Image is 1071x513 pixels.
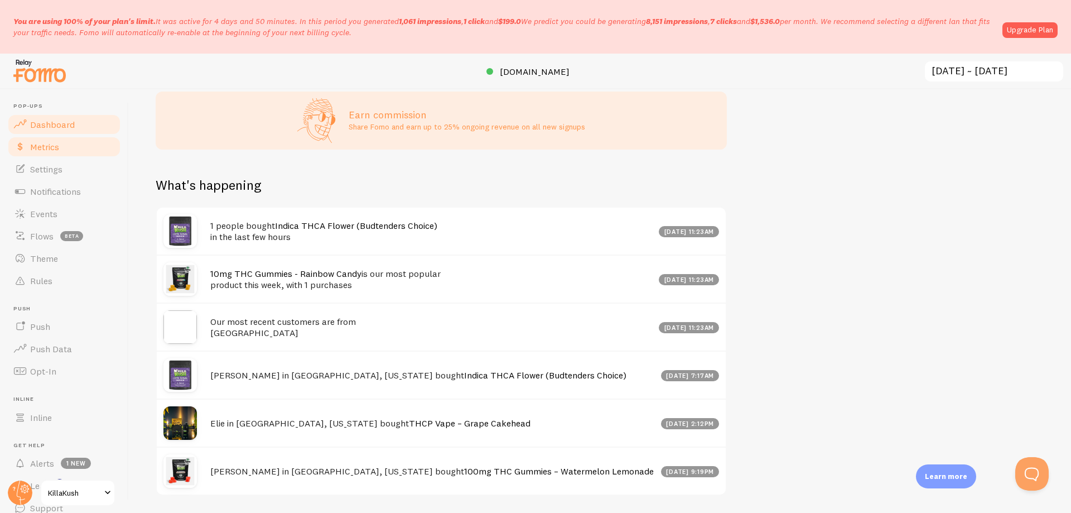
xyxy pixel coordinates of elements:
h4: [PERSON_NAME] in [GEOGRAPHIC_DATA], [US_STATE] bought [210,466,654,477]
span: Theme [30,253,58,264]
span: Settings [30,164,62,175]
span: KillaKush [48,486,101,500]
b: 1,061 impressions [399,16,461,26]
div: [DATE] 11:23am [659,226,719,237]
span: Flows [30,231,54,242]
h3: Earn commission [349,108,585,121]
span: Notifications [30,186,81,197]
div: [DATE] 9:19pm [661,466,720,477]
h4: Our most recent customers are from [GEOGRAPHIC_DATA] [210,316,652,339]
span: Learn [30,480,53,491]
p: It was active for 4 days and 50 minutes. In this period you generated We predict you could be gen... [13,16,996,38]
iframe: Help Scout Beacon - Open [1015,457,1049,491]
a: THCP Vape – Grape Cakehead [409,418,530,429]
a: Indica THCA Flower (Budtenders Choice) [464,370,626,381]
span: beta [60,231,83,241]
a: Flows beta [7,225,122,247]
span: 1 new [61,458,91,469]
a: Rules [7,270,122,292]
div: [DATE] 7:17am [661,370,720,381]
a: Dashboard [7,113,122,136]
span: Get Help [13,442,122,449]
span: , and [399,16,521,26]
span: Alerts [30,458,54,469]
a: Events [7,203,122,225]
b: $199.0 [498,16,521,26]
a: Notifications [7,180,122,203]
a: 10mg THC Gummies - Rainbow Candy [210,268,361,279]
div: [DATE] 2:12pm [661,418,720,429]
a: Upgrade Plan [1002,22,1058,38]
div: [DATE] 11:23am [659,274,719,285]
a: Learn [7,474,122,497]
a: KillaKush [40,480,115,506]
b: 7 clicks [710,16,737,26]
p: Learn more [925,471,967,482]
h2: What's happening [156,176,261,194]
a: 100mg THC Gummies – Watermelon Lemonade [464,466,654,477]
h4: is our most popular product this week, with 1 purchases [210,268,652,291]
span: Dashboard [30,119,75,130]
span: Rules [30,275,52,286]
span: Inline [30,412,52,423]
span: Pop-ups [13,103,122,110]
svg: <p>Watch New Feature Tutorials!</p> [55,479,65,489]
div: [DATE] 11:23am [659,322,719,333]
h4: Elie in [GEOGRAPHIC_DATA], [US_STATE] bought [210,418,654,429]
span: Push [30,321,50,332]
a: Settings [7,158,122,180]
span: , and [646,16,780,26]
a: Inline [7,406,122,429]
a: Indica THCA Flower (Budtenders Choice) [275,220,437,231]
a: Theme [7,247,122,270]
a: Opt-In [7,360,122,382]
span: Events [30,208,57,219]
span: You are using 100% of your plan's limit. [13,16,156,26]
a: Metrics [7,136,122,158]
b: 8,151 impressions [646,16,708,26]
span: Metrics [30,141,59,152]
b: 1 click [464,16,485,26]
a: Push Data [7,338,122,360]
b: $1,536.0 [750,16,780,26]
a: Push [7,315,122,338]
h4: [PERSON_NAME] in [GEOGRAPHIC_DATA], [US_STATE] bought [210,370,654,381]
span: Inline [13,396,122,403]
span: Push Data [30,343,72,354]
div: Learn more [916,464,976,488]
a: Alerts 1 new [7,452,122,474]
img: fomo-relay-logo-orange.svg [12,56,67,85]
p: Share Fomo and earn up to 25% ongoing revenue on all new signups [349,121,585,132]
span: Push [13,305,122,313]
span: Opt-In [30,366,56,377]
h4: 1 people bought in the last few hours [210,220,652,243]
